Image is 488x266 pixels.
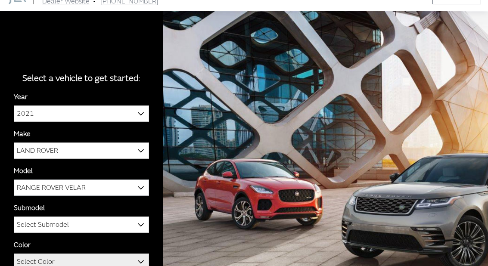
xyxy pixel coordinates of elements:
label: Year [14,92,28,102]
span: 2021 [14,106,149,121]
span: RANGE ROVER VELAR [14,180,149,195]
label: Model [14,166,33,176]
span: Select Submodel [17,217,69,232]
label: Make [14,129,31,139]
span: 2021 [14,105,149,122]
span: Select Submodel [14,217,149,232]
label: Color [14,240,31,250]
label: Submodel [14,203,45,213]
span: RANGE ROVER VELAR [14,179,149,196]
div: Select a vehicle to get started: [14,72,149,85]
span: LAND ROVER [14,142,149,159]
span: LAND ROVER [14,143,149,158]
